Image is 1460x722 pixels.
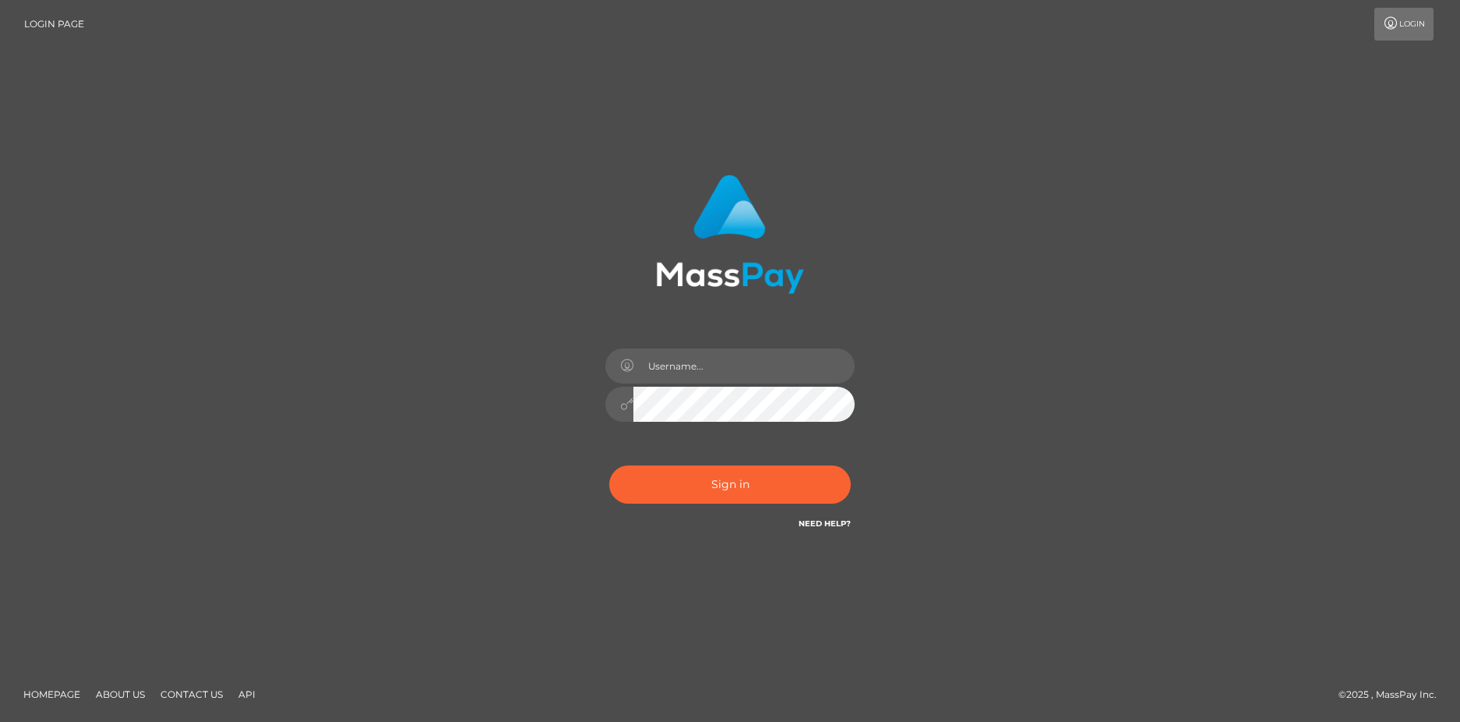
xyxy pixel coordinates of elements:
input: Username... [633,349,855,384]
div: © 2025 , MassPay Inc. [1338,686,1448,703]
a: Need Help? [799,518,851,529]
a: API [232,682,262,706]
button: Sign in [609,465,851,504]
a: Login Page [24,8,84,41]
a: About Us [90,682,151,706]
img: MassPay Login [656,175,804,294]
a: Contact Us [154,682,229,706]
a: Homepage [17,682,86,706]
a: Login [1374,8,1434,41]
